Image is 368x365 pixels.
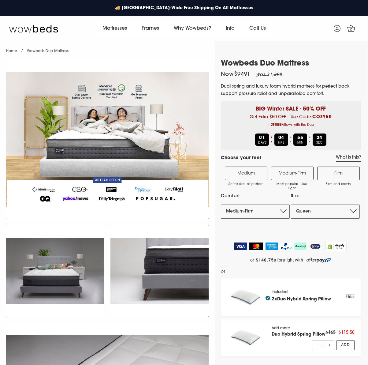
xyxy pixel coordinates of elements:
div: FREE [346,293,355,301]
img: pillow_140x.png [227,284,266,310]
a: 🚚 [GEOGRAPHIC_DATA]-Wide Free Shipping On All Mattresses [112,2,256,14]
img: Shopify secure badge [325,242,347,251]
div: Included [272,290,331,304]
label: Medium-Firm [271,167,314,180]
a: Mattresses [95,20,134,37]
span: / [21,49,23,53]
nav: breadcrumbs [6,41,69,57]
b: COZY50 [312,115,332,119]
a: Duo Hybrid Spring Pillow [277,297,331,302]
h4: Choose your feel [221,155,261,162]
img: ZipPay Logo [309,243,322,250]
img: PayPal Logo [280,243,292,250]
span: $115.50 [339,330,355,335]
span: or [250,258,254,263]
span: Now $949 ! [221,72,250,77]
strong: $148.75 [256,258,274,263]
b: 01 [259,136,265,140]
label: Size [291,192,360,200]
a: What is this? [336,155,361,162]
span: Dual spring and luxury foam hybrid mattress for perfect back support, pressure relief and unparal... [221,84,350,96]
img: MasterCard Logo [249,243,263,250]
img: American Express Logo [266,243,278,250]
a: Frames [134,20,166,37]
span: $165 [326,330,336,335]
span: Get Extra $50 OFF – Use Code: [225,115,356,129]
label: Comfort [221,192,290,200]
p: BIG Winter SALE - 50% OFF [225,101,356,113]
div: MIN [293,134,307,146]
b: 24 [317,136,323,140]
a: Duo Hybrid Spring Pillow [272,332,325,337]
b: FREE [273,123,281,127]
a: Add [336,340,355,350]
a: Call Us [242,20,273,37]
a: Home [6,49,17,53]
img: Wow Beds Logo [9,24,58,33]
a: or $148.75 a fortnight with [221,256,361,265]
a: Info [218,20,242,37]
b: 55 [297,136,303,140]
div: SEC [313,134,326,146]
div: DAYS [255,134,269,146]
label: Medium [225,167,267,180]
img: pillow_140x.png [227,325,266,350]
a: 0 [344,21,359,36]
img: AfterPay Logo [294,243,307,250]
a: Why Wowbeds? [166,20,218,37]
span: Wowbeds Duo Mattress [27,49,69,53]
span: - [315,341,318,349]
span: a fortnight with [274,258,303,263]
span: + 2 Pillows with the Duo [225,121,356,129]
span: Firm and comfy [321,182,356,186]
h4: 2x [266,296,331,302]
span: 0 [348,27,355,33]
span: + [328,341,331,349]
div: Add more [272,326,325,349]
b: 04 [278,136,284,140]
span: Softer side of perfect [228,182,264,186]
span: or [221,268,225,276]
img: Visa Logo [234,243,247,250]
span: Most popular - Just right [274,182,310,191]
div: HRS [274,134,288,146]
h1: Wowbeds Duo Mattress [221,59,361,68]
em: Was $1,898 [256,73,282,77]
label: Firm [317,167,360,180]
